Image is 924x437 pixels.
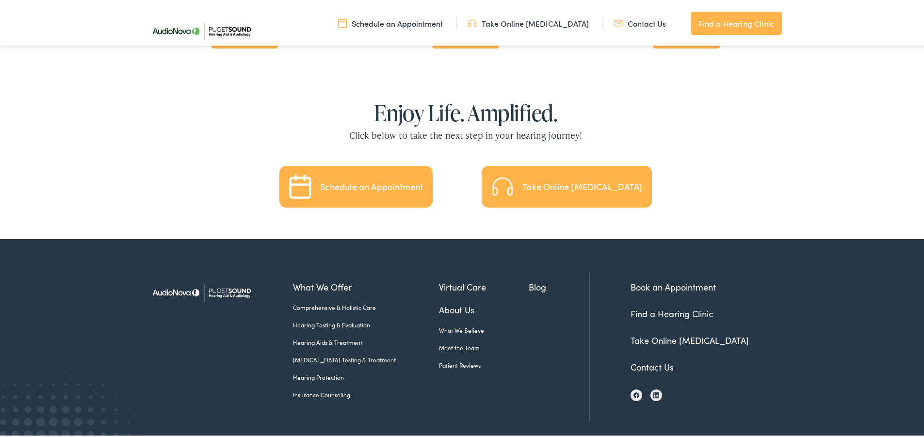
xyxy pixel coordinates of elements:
a: Schedule an Appointment [338,16,443,27]
img: Puget Sound Hearing Aid & Audiology [146,271,257,310]
a: Insurance Counseling [293,388,439,397]
img: Take an Online Hearing Test [490,173,515,197]
a: Find a Hearing Clinic [631,306,713,318]
a: Book an Appointment [631,279,716,291]
a: What We Offer [293,278,439,291]
a: Schedule an Appointment Schedule an Appointment [279,164,433,206]
a: Comprehensive & Holistic Care [293,301,439,310]
div: Take Online [MEDICAL_DATA] [522,180,642,189]
a: Find a Hearing Clinic [691,10,782,33]
span: Learn More [653,26,720,47]
a: Take an Online Hearing Test Take Online [MEDICAL_DATA] [482,164,651,206]
a: Patient Reviews [439,359,529,368]
img: utility icon [614,16,623,27]
img: utility icon [468,16,477,27]
a: Contact Us [631,359,674,371]
a: Hearing Protection [293,371,439,380]
a: What We Believe [439,324,529,333]
a: Blog [529,278,589,291]
a: Virtual Care [439,278,529,291]
a: About Us [439,301,529,314]
a: Take Online [MEDICAL_DATA] [631,332,749,344]
a: Hearing Testing & Evaluation [293,319,439,327]
a: Contact Us [614,16,666,27]
a: Hearing Aids & Treatment [293,336,439,345]
a: Take Online [MEDICAL_DATA] [468,16,589,27]
img: Facebook icon, indicating the presence of the site or brand on the social media platform. [633,390,639,396]
img: Schedule an Appointment [288,173,312,197]
img: LinkedIn [653,390,659,397]
a: Meet the Team [439,341,529,350]
img: utility icon [338,16,347,27]
a: [MEDICAL_DATA] Testing & Treatment [293,354,439,362]
span: Learn more [432,26,499,47]
div: Schedule an Appointment [320,180,423,189]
